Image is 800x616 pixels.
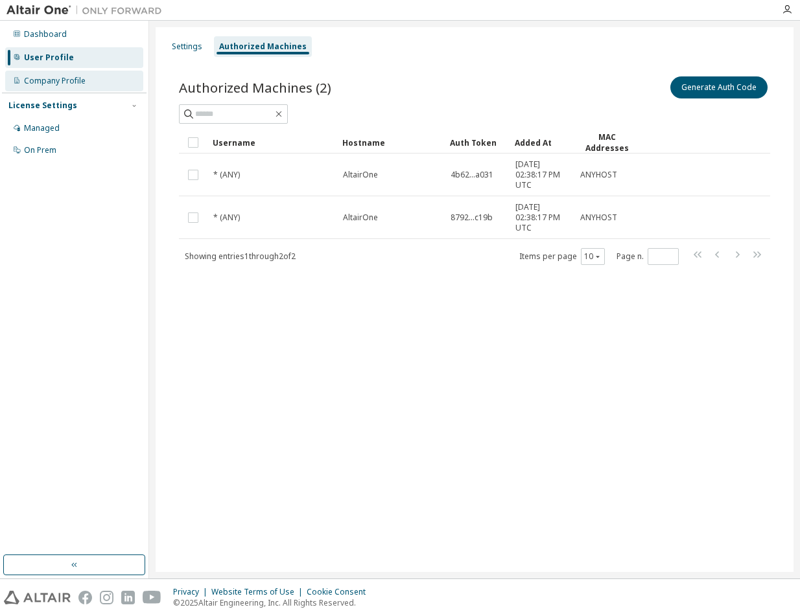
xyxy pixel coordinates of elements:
[343,170,378,180] span: AltairOne
[213,170,240,180] span: * (ANY)
[213,212,240,223] span: * (ANY)
[450,132,504,153] div: Auth Token
[24,29,67,40] div: Dashboard
[451,170,493,180] span: 4b62...a031
[173,597,373,608] p: © 2025 Altair Engineering, Inc. All Rights Reserved.
[670,76,768,98] button: Generate Auth Code
[24,123,60,133] div: Managed
[24,145,56,155] div: On Prem
[515,132,569,153] div: Added At
[343,212,378,223] span: AltairOne
[8,100,77,111] div: License Settings
[213,132,332,153] div: Username
[515,202,569,233] span: [DATE] 02:38:17 PM UTC
[519,248,605,265] span: Items per page
[584,251,602,262] button: 10
[219,41,307,52] div: Authorized Machines
[172,41,202,52] div: Settings
[100,591,113,604] img: instagram.svg
[179,78,331,97] span: Authorized Machines (2)
[515,159,569,190] span: [DATE] 02:38:17 PM UTC
[6,4,169,17] img: Altair One
[580,131,634,154] div: MAC Addresses
[143,591,161,604] img: youtube.svg
[580,170,617,180] span: ANYHOST
[173,587,211,597] div: Privacy
[617,248,679,265] span: Page n.
[342,132,440,153] div: Hostname
[24,76,86,86] div: Company Profile
[211,587,307,597] div: Website Terms of Use
[78,591,92,604] img: facebook.svg
[121,591,135,604] img: linkedin.svg
[4,591,71,604] img: altair_logo.svg
[24,52,74,63] div: User Profile
[307,587,373,597] div: Cookie Consent
[580,212,617,223] span: ANYHOST
[451,212,493,223] span: 8792...c19b
[185,251,296,262] span: Showing entries 1 through 2 of 2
